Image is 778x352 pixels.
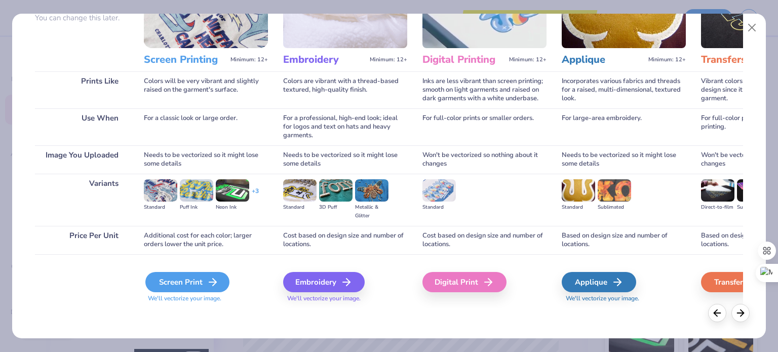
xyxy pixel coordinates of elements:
[35,226,129,254] div: Price Per Unit
[144,226,268,254] div: Additional cost for each color; larger orders lower the unit price.
[701,179,734,202] img: Direct-to-film
[562,179,595,202] img: Standard
[144,71,268,108] div: Colors will be very vibrant and slightly raised on the garment's surface.
[319,203,353,212] div: 3D Puff
[35,71,129,108] div: Prints Like
[743,18,762,37] button: Close
[422,53,505,66] h3: Digital Printing
[283,226,407,254] div: Cost based on design size and number of locations.
[562,272,636,292] div: Applique
[230,56,268,63] span: Minimum: 12+
[252,187,259,204] div: + 3
[422,108,547,145] div: For full-color prints or smaller orders.
[422,179,456,202] img: Standard
[355,203,388,220] div: Metallic & Glitter
[216,179,249,202] img: Neon Ink
[562,226,686,254] div: Based on design size and number of locations.
[562,294,686,303] span: We'll vectorize your image.
[283,294,407,303] span: We'll vectorize your image.
[422,145,547,174] div: Won't be vectorized so nothing about it changes
[422,272,507,292] div: Digital Print
[283,272,365,292] div: Embroidery
[562,71,686,108] div: Incorporates various fabrics and threads for a raised, multi-dimensional, textured look.
[598,179,631,202] img: Sublimated
[283,108,407,145] div: For a professional, high-end look; ideal for logos and text on hats and heavy garments.
[562,203,595,212] div: Standard
[35,108,129,145] div: Use When
[283,179,317,202] img: Standard
[144,294,268,303] span: We'll vectorize your image.
[701,272,775,292] div: Transfers
[144,108,268,145] div: For a classic look or large order.
[701,203,734,212] div: Direct-to-film
[598,203,631,212] div: Sublimated
[283,145,407,174] div: Needs to be vectorized so it might lose some details
[180,203,213,212] div: Puff Ink
[422,71,547,108] div: Inks are less vibrant than screen printing; smooth on light garments and raised on dark garments ...
[370,56,407,63] span: Minimum: 12+
[283,71,407,108] div: Colors are vibrant with a thread-based textured, high-quality finish.
[422,203,456,212] div: Standard
[216,203,249,212] div: Neon Ink
[737,203,770,212] div: Supacolor
[144,145,268,174] div: Needs to be vectorized so it might lose some details
[35,174,129,226] div: Variants
[562,108,686,145] div: For large-area embroidery.
[35,145,129,174] div: Image You Uploaded
[283,53,366,66] h3: Embroidery
[144,179,177,202] img: Standard
[180,179,213,202] img: Puff Ink
[319,179,353,202] img: 3D Puff
[144,203,177,212] div: Standard
[562,145,686,174] div: Needs to be vectorized so it might lose some details
[737,179,770,202] img: Supacolor
[145,272,229,292] div: Screen Print
[648,56,686,63] span: Minimum: 12+
[35,14,129,22] p: You can change this later.
[422,226,547,254] div: Cost based on design size and number of locations.
[144,53,226,66] h3: Screen Printing
[562,53,644,66] h3: Applique
[355,179,388,202] img: Metallic & Glitter
[509,56,547,63] span: Minimum: 12+
[283,203,317,212] div: Standard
